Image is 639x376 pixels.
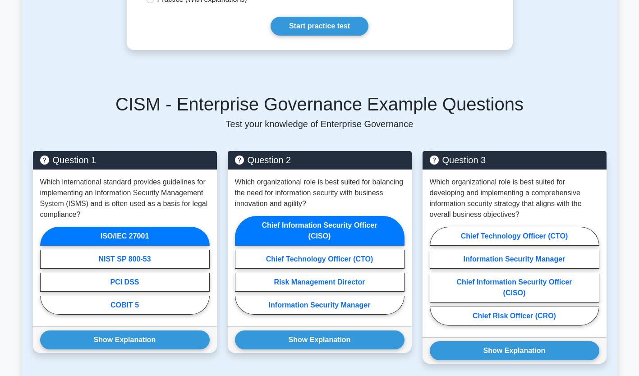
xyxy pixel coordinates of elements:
[430,227,599,246] label: Chief Technology Officer (CTO)
[235,296,405,315] label: Information Security Manager
[430,307,599,326] label: Chief Risk Officer (CRO)
[235,155,405,165] h5: Question 2
[33,93,607,115] h5: CISM - Enterprise Governance Example Questions
[430,177,599,220] p: Which organizational role is best suited for developing and implementing a comprehensive informat...
[40,273,210,292] label: PCI DSS
[430,250,599,269] label: Information Security Manager
[430,155,599,165] h5: Question 3
[40,177,210,220] p: Which international standard provides guidelines for implementing an Information Security Managem...
[235,216,405,246] label: Chief Information Security Officer (CISO)
[271,17,368,36] a: Start practice test
[235,250,405,269] label: Chief Technology Officer (CTO)
[40,250,210,269] label: NIST SP 800-53
[40,227,210,246] label: ISO/IEC 27001
[33,119,607,129] p: Test your knowledge of Enterprise Governance
[40,296,210,315] label: COBIT 5
[430,341,599,360] button: Show Explanation
[430,273,599,303] label: Chief Information Security Officer (CISO)
[235,273,405,292] label: Risk Management Director
[235,330,405,349] button: Show Explanation
[40,330,210,349] button: Show Explanation
[40,155,210,165] h5: Question 1
[235,177,405,209] p: Which organizational role is best suited for balancing the need for information security with bus...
